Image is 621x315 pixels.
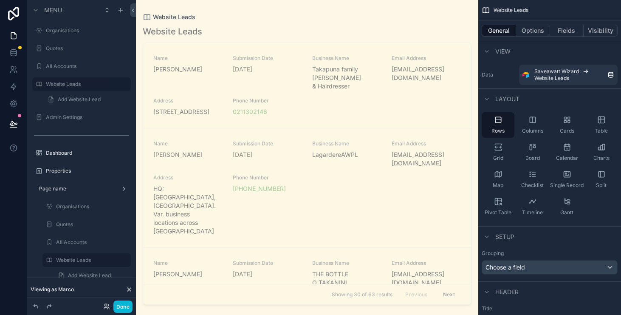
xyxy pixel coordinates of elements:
[519,65,618,85] a: Saveawatt WizardWebsite Leads
[550,182,584,189] span: Single Record
[493,155,503,162] span: Grid
[56,203,129,210] label: Organisations
[534,68,579,75] span: Saveawatt Wizard
[46,45,129,52] label: Quotes
[494,7,528,14] span: Website Leads
[585,167,618,192] button: Split
[491,128,505,134] span: Rows
[495,47,511,56] span: View
[556,155,578,162] span: Calendar
[482,167,514,192] button: Map
[516,112,549,138] button: Columns
[482,250,504,257] label: Grouping
[534,75,569,82] span: Website Leads
[42,93,131,106] a: Add Website Lead
[550,25,584,37] button: Fields
[522,128,543,134] span: Columns
[550,112,583,138] button: Cards
[560,209,573,216] span: Gantt
[46,63,129,70] label: All Accounts
[485,209,511,216] span: Pivot Table
[593,155,610,162] span: Charts
[39,185,117,192] label: Page name
[56,257,126,264] label: Website Leads
[560,128,574,134] span: Cards
[56,221,129,228] label: Quotes
[46,114,129,121] label: Admin Settings
[550,194,583,219] button: Gantt
[521,182,544,189] span: Checklist
[58,96,101,103] span: Add Website Lead
[482,71,516,78] label: Data
[495,95,519,103] span: Layout
[495,288,519,296] span: Header
[516,139,549,165] button: Board
[550,167,583,192] button: Single Record
[46,27,129,34] label: Organisations
[53,269,131,282] a: Add Website Lead
[516,25,550,37] button: Options
[516,167,549,192] button: Checklist
[516,194,549,219] button: Timeline
[31,286,74,293] span: Viewing as Marco
[482,112,514,138] button: Rows
[46,81,126,88] label: Website Leads
[585,112,618,138] button: Table
[522,71,529,78] img: Airtable Logo
[482,260,618,275] button: Choose a field
[113,301,133,313] button: Done
[482,194,514,219] button: Pivot Table
[486,264,525,271] span: Choose a field
[585,139,618,165] button: Charts
[46,150,129,156] label: Dashboard
[56,239,129,246] label: All Accounts
[493,182,503,189] span: Map
[482,25,516,37] button: General
[596,182,607,189] span: Split
[44,6,62,14] span: Menu
[68,272,111,279] span: Add Website Lead
[595,128,608,134] span: Table
[522,209,543,216] span: Timeline
[482,139,514,165] button: Grid
[495,233,514,241] span: Setup
[550,139,583,165] button: Calendar
[525,155,540,162] span: Board
[584,25,618,37] button: Visibility
[46,167,129,174] label: Properties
